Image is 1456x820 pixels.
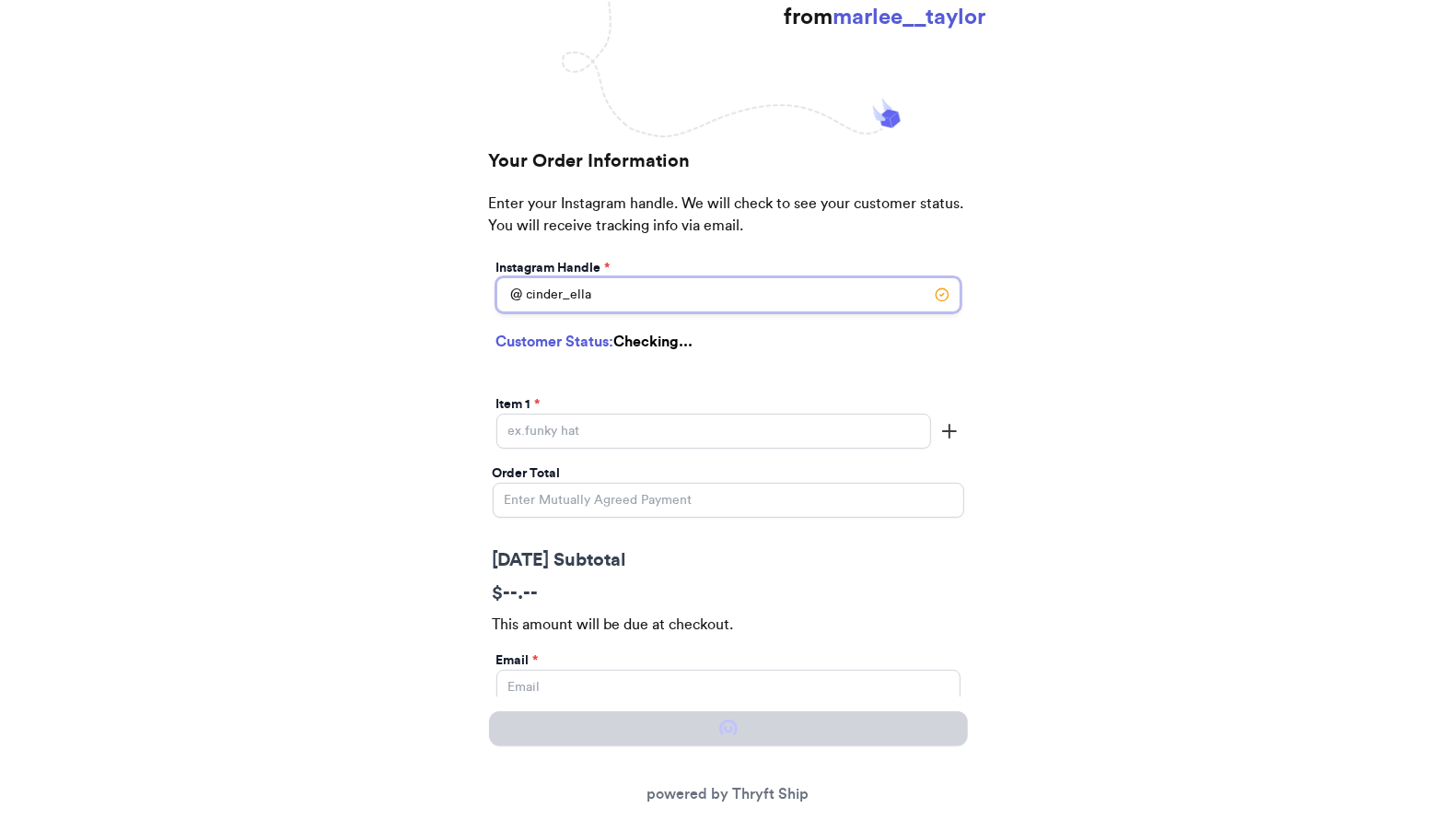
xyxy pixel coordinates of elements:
[493,580,964,606] p: $ --.--
[496,670,961,705] input: Email
[614,334,693,349] span: Checking...
[496,395,541,414] label: Item 1
[496,259,611,277] label: Instagram Handle
[493,614,964,636] p: This amount will be due at checkout.
[496,414,931,449] input: ex.funky hat
[496,334,614,349] span: Customer Status:
[496,277,523,312] div: @
[647,787,810,802] a: powered by Thryft Ship
[493,547,964,573] label: [DATE] Subtotal
[493,483,964,518] input: Enter Mutually Agreed Payment
[489,148,968,193] h2: Your Order Information
[496,651,539,670] label: Email
[833,6,986,29] span: marlee__taylor
[493,464,561,483] label: Order Total
[489,193,968,255] p: Enter your Instagram handle. We will check to see your customer status. You will receive tracking...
